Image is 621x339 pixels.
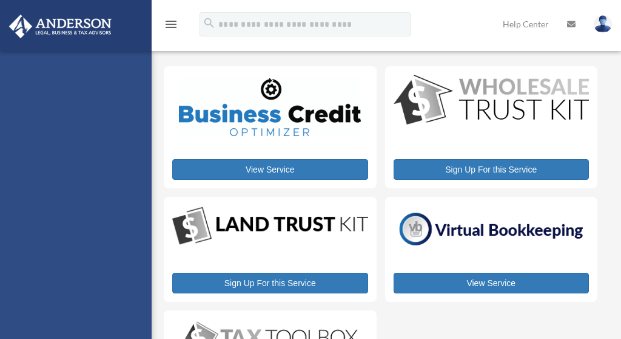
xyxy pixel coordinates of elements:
[594,15,612,33] img: User Pic
[394,159,589,180] a: Sign Up For this Service
[172,159,368,180] a: View Service
[164,17,178,32] i: menu
[172,205,368,247] img: LandTrust_lgo-1.jpg
[5,15,115,38] img: Anderson Advisors Platinum Portal
[164,21,178,32] a: menu
[394,273,589,293] a: View Service
[203,16,216,30] i: search
[172,273,368,293] a: Sign Up For this Service
[394,75,589,126] img: WS-Trust-Kit-lgo-1.jpg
